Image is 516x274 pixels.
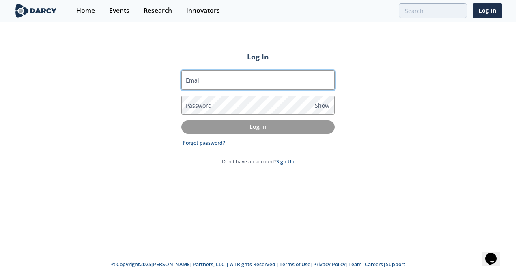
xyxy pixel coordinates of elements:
[276,158,295,165] a: Sign Up
[315,101,329,110] span: Show
[386,261,405,268] a: Support
[365,261,383,268] a: Careers
[186,101,212,110] label: Password
[76,7,95,14] div: Home
[482,241,508,266] iframe: chat widget
[279,261,310,268] a: Terms of Use
[399,3,467,18] input: Advanced Search
[187,122,329,131] p: Log In
[473,3,502,18] a: Log In
[62,261,454,268] p: © Copyright 2025 [PERSON_NAME] Partners, LLC | All Rights Reserved | | | | |
[181,120,335,134] button: Log In
[186,7,220,14] div: Innovators
[222,158,295,165] p: Don't have an account?
[14,4,58,18] img: logo-wide.svg
[183,139,225,147] a: Forgot password?
[348,261,362,268] a: Team
[313,261,346,268] a: Privacy Policy
[144,7,172,14] div: Research
[181,51,335,62] h2: Log In
[109,7,129,14] div: Events
[186,76,201,85] label: Email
